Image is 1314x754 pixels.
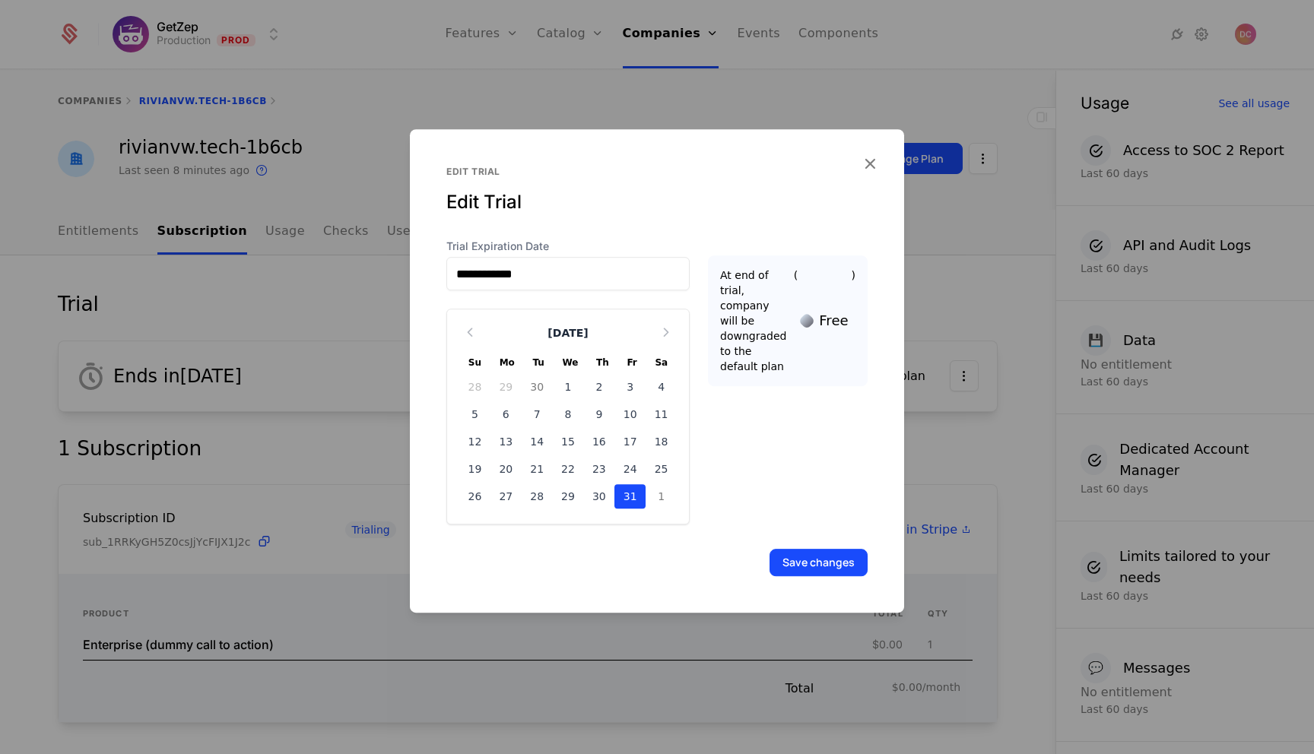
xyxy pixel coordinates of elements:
div: Choose Friday, October 3rd, 2025 [614,375,646,399]
div: Choose Friday, October 31st, 2025 [614,484,646,508]
div: Choose Thursday, October 30th, 2025 [583,484,614,508]
div: Choose Saturday, October 4th, 2025 [646,375,677,399]
div: Choose Monday, October 27th, 2025 [490,484,522,508]
div: Month October, 2025 [459,375,677,512]
div: Not available Sunday, September 28th, 2025 [459,375,490,399]
div: Choose Monday, October 20th, 2025 [490,457,522,481]
div: Choose Friday, October 10th, 2025 [614,402,646,426]
div: Edit trial [446,166,868,178]
div: Choose Saturday, October 18th, 2025 [646,429,677,454]
div: Choose Tuesday, October 7th, 2025 [522,402,553,426]
div: Choose Friday, October 17th, 2025 [614,429,646,454]
div: Choose Tuesday, October 14th, 2025 [522,429,553,454]
label: Trial Expiration Date [446,239,690,254]
div: Choose Wednesday, October 8th, 2025 [553,402,584,426]
div: Wednesday [554,350,588,375]
div: Choose Monday, October 6th, 2025 [490,402,522,426]
div: Choose Saturday, November 1st, 2025 [646,484,677,508]
div: Free [819,315,848,328]
div: Edit Trial [446,190,868,214]
div: Choose Sunday, October 12th, 2025 [459,429,490,454]
div: Saturday [646,350,677,375]
div: Choose Thursday, October 2nd, 2025 [583,375,614,399]
div: Friday [618,350,646,375]
div: Choose Saturday, October 11th, 2025 [646,402,677,426]
div: Choose Sunday, October 19th, 2025 [459,457,490,481]
div: Choose Thursday, October 16th, 2025 [583,429,614,454]
div: Sunday [459,350,490,375]
div: Choose Wednesday, October 15th, 2025 [553,429,584,454]
div: Thursday [587,350,617,375]
div: [DATE] [547,325,588,341]
button: Save changes [770,549,868,576]
span: At end of trial, company will be downgraded to the default plan [720,268,788,375]
div: Choose Date [446,309,690,524]
div: Choose Tuesday, September 30th, 2025 [522,375,553,399]
div: Choose Friday, October 24th, 2025 [614,457,646,481]
div: Choose Tuesday, October 21st, 2025 [522,457,553,481]
div: Choose Wednesday, October 1st, 2025 [553,375,584,399]
div: Choose Saturday, October 25th, 2025 [646,457,677,481]
div: Choose Thursday, October 23rd, 2025 [583,457,614,481]
div: Monday [490,350,524,375]
div: Choose Wednesday, October 22nd, 2025 [553,457,584,481]
div: Choose Thursday, October 9th, 2025 [583,402,614,426]
div: Choose Sunday, October 5th, 2025 [459,402,490,426]
div: Choose Sunday, October 26th, 2025 [459,484,490,508]
div: Choose Monday, October 13th, 2025 [490,429,522,454]
div: Choose Wednesday, October 29th, 2025 [553,484,584,508]
div: Not available Monday, September 29th, 2025 [490,375,522,399]
div: Tuesday [524,350,554,375]
div: Choose Tuesday, October 28th, 2025 [522,484,553,508]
